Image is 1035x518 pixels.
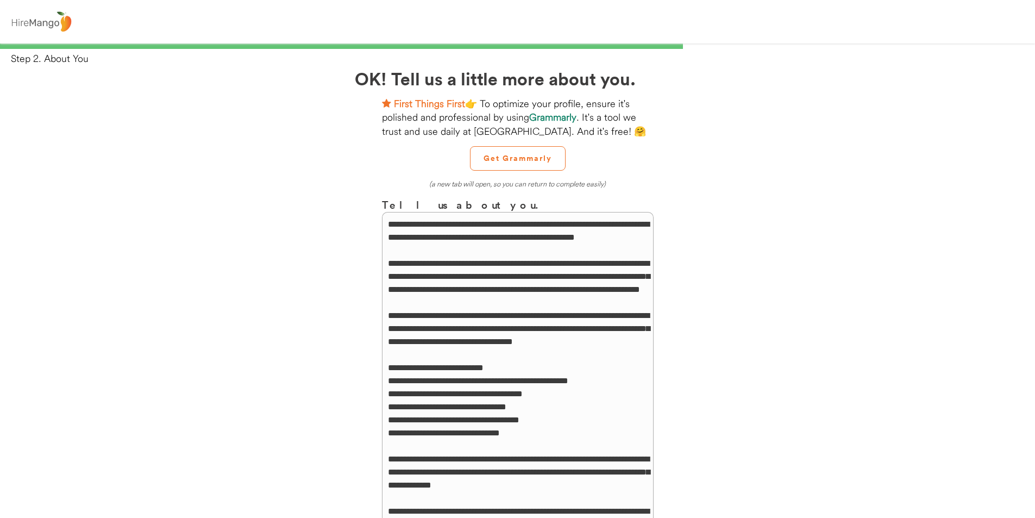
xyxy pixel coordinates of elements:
h3: Tell us about you. [382,197,654,213]
h2: OK! Tell us a little more about you. [355,65,681,91]
img: logo%20-%20hiremango%20gray.png [8,9,74,35]
strong: First Things First [394,97,465,110]
button: Get Grammarly [470,146,566,171]
div: Step 2. About You [11,52,1035,65]
strong: Grammarly [529,111,576,123]
div: 66% [2,43,1033,49]
div: 👉 To optimize your profile, ensure it's polished and professional by using . It's a tool we trust... [382,97,654,138]
em: (a new tab will open, so you can return to complete easily) [429,179,606,188]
